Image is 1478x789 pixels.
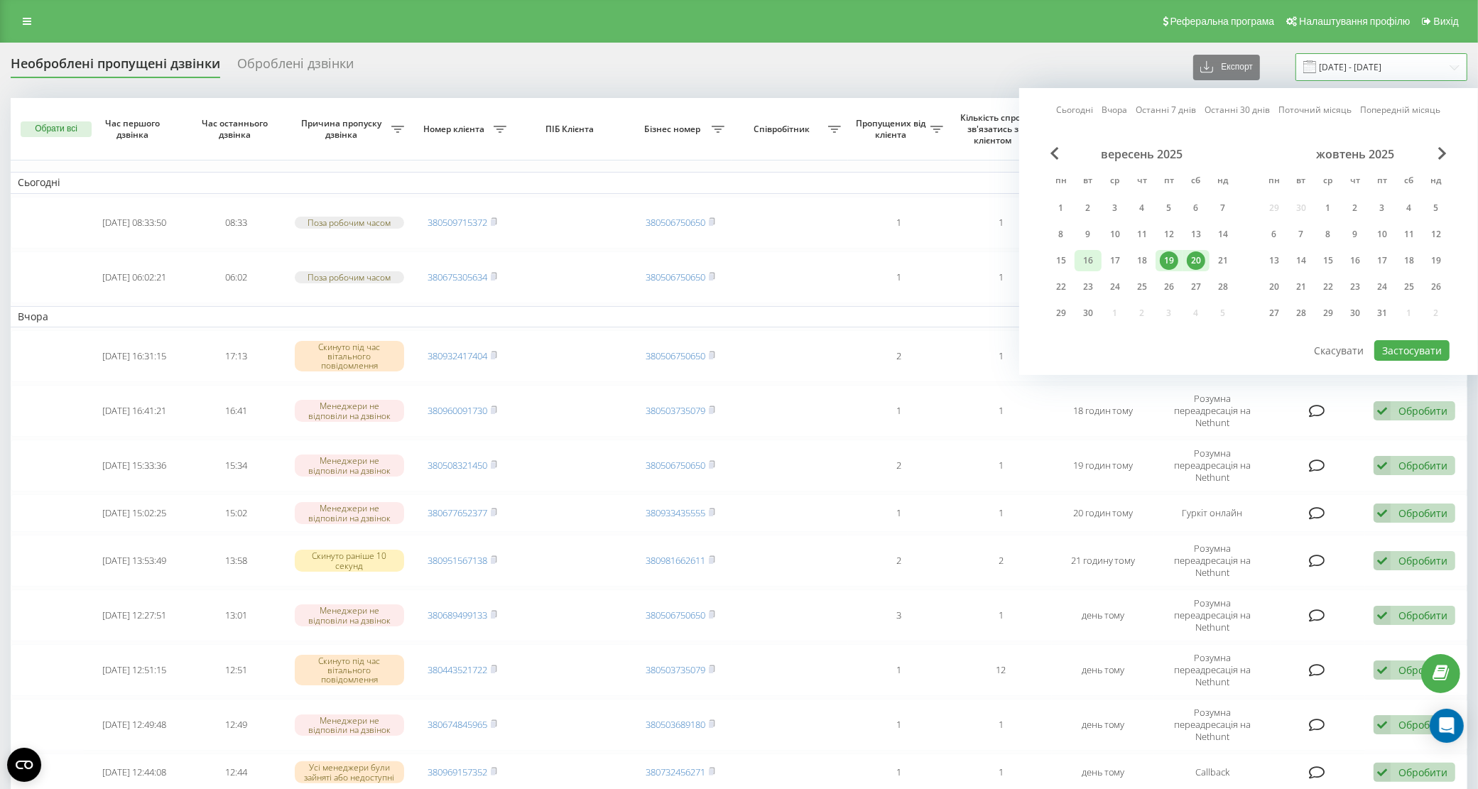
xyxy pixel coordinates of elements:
span: Бізнес номер [637,124,712,135]
div: пт 31 жовт 2025 р. [1369,303,1396,324]
span: Реферальна програма [1170,16,1275,27]
td: Вчора [11,306,1467,327]
td: 1 [950,197,1053,249]
div: пт 5 вер 2025 р. [1156,197,1183,219]
div: Менеджери не відповіли на дзвінок [295,502,404,523]
td: Розумна переадресація на Nethunt [1154,440,1271,491]
div: пн 8 вер 2025 р. [1048,224,1075,245]
td: 1 [848,251,950,303]
span: Вихід [1434,16,1459,27]
div: нд 28 вер 2025 р. [1210,276,1237,298]
div: нд 26 жовт 2025 р. [1423,276,1450,298]
div: ср 29 жовт 2025 р. [1315,303,1342,324]
a: 380675305634 [428,271,487,283]
span: Налаштування профілю [1299,16,1410,27]
a: Останні 7 днів [1136,103,1197,116]
a: 380443521722 [428,663,487,676]
div: 5 [1427,199,1445,217]
div: 17 [1373,251,1391,270]
div: пн 15 вер 2025 р. [1048,250,1075,271]
div: 7 [1292,225,1310,244]
div: Необроблені пропущені дзвінки [11,56,220,78]
a: 380933435555 [646,506,705,519]
a: 380506750650 [646,349,705,362]
td: [DATE] 13:53:49 [84,535,186,587]
div: сб 20 вер 2025 р. [1183,250,1210,271]
abbr: вівторок [1290,171,1312,192]
div: чт 16 жовт 2025 р. [1342,250,1369,271]
div: сб 25 жовт 2025 р. [1396,276,1423,298]
div: 14 [1214,225,1232,244]
div: Усі менеджери були зайняті або недоступні [295,761,404,783]
div: Обробити [1398,718,1447,731]
div: 18 [1400,251,1418,270]
a: Попередній місяць [1361,103,1441,116]
div: Менеджери не відповіли на дзвінок [295,714,404,736]
a: 380503689180 [646,718,705,731]
div: 16 [1346,251,1364,270]
div: 20 [1265,278,1283,296]
div: 12 [1427,225,1445,244]
div: Скинуто під час вітального повідомлення [295,655,404,686]
button: Експорт [1193,55,1260,80]
div: 13 [1265,251,1283,270]
abbr: субота [1185,171,1207,192]
td: 06:02 [185,251,288,303]
div: 1 [1052,199,1070,217]
div: вт 21 жовт 2025 р. [1288,276,1315,298]
td: 1 [950,385,1053,437]
a: 380508321450 [428,459,487,472]
div: пн 1 вер 2025 р. [1048,197,1075,219]
td: [DATE] 16:31:15 [84,330,186,382]
a: 380506750650 [646,459,705,472]
td: Гуркіт онлайн [1154,494,1271,532]
div: Менеджери не відповіли на дзвінок [295,400,404,421]
span: Кількість спроб зв'язатись з клієнтом [957,112,1033,146]
td: 12:51 [185,644,288,696]
button: Скасувати [1307,340,1372,361]
div: пн 13 жовт 2025 р. [1261,250,1288,271]
a: 380981662611 [646,554,705,567]
div: чт 9 жовт 2025 р. [1342,224,1369,245]
div: Обробити [1398,609,1447,622]
div: чт 23 жовт 2025 р. [1342,276,1369,298]
a: Сьогодні [1057,103,1094,116]
abbr: четвер [1344,171,1366,192]
td: 1 [950,494,1053,532]
div: 19 [1160,251,1178,270]
a: 380677652377 [428,506,487,519]
div: пн 20 жовт 2025 р. [1261,276,1288,298]
div: сб 6 вер 2025 р. [1183,197,1210,219]
div: 21 [1214,251,1232,270]
div: чт 30 жовт 2025 р. [1342,303,1369,324]
div: пн 29 вер 2025 р. [1048,303,1075,324]
span: Пропущених від клієнта [855,118,930,140]
td: Сьогодні [11,172,1467,193]
div: вт 28 жовт 2025 р. [1288,303,1315,324]
td: [DATE] 06:02:21 [84,251,186,303]
div: нд 21 вер 2025 р. [1210,250,1237,271]
div: ср 22 жовт 2025 р. [1315,276,1342,298]
div: 26 [1160,278,1178,296]
td: 12 [950,644,1053,696]
button: Open CMP widget [7,748,41,782]
td: 2 [848,330,950,382]
div: 30 [1079,304,1097,322]
span: Номер клієнта [418,124,494,135]
a: 380969157352 [428,766,487,778]
div: вт 14 жовт 2025 р. [1288,250,1315,271]
div: 29 [1319,304,1337,322]
span: Причина пропуску дзвінка [295,118,391,140]
div: 8 [1052,225,1070,244]
abbr: субота [1398,171,1420,192]
div: 24 [1373,278,1391,296]
div: 6 [1187,199,1205,217]
td: 08:33 [185,197,288,249]
div: 12 [1160,225,1178,244]
div: пт 12 вер 2025 р. [1156,224,1183,245]
div: 9 [1079,225,1097,244]
div: 9 [1346,225,1364,244]
div: 4 [1133,199,1151,217]
td: 2 [950,535,1053,587]
div: сб 11 жовт 2025 р. [1396,224,1423,245]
